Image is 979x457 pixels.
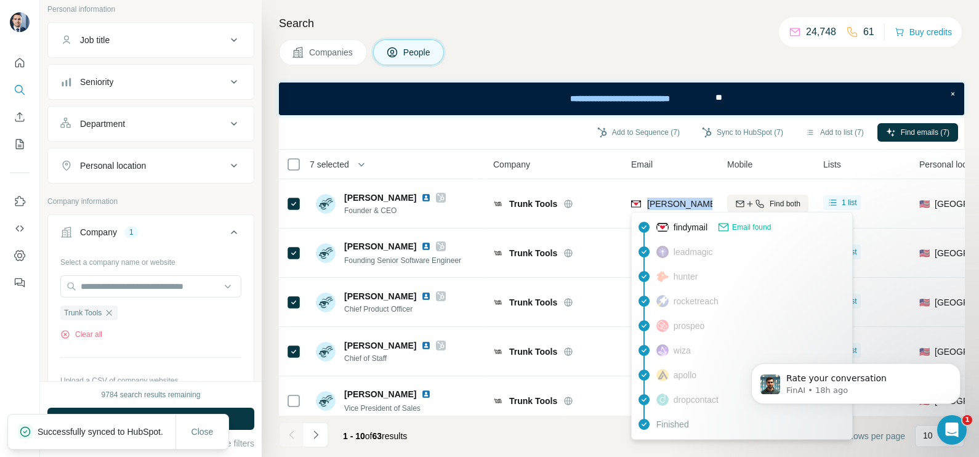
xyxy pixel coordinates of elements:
span: 63 [373,431,382,441]
button: Close [183,421,222,443]
button: Run search [47,408,254,430]
button: Use Surfe on LinkedIn [10,190,30,212]
button: Company1 [48,217,254,252]
div: Seniority [80,76,113,88]
div: 1 [124,227,139,238]
button: My lists [10,133,30,155]
img: provider apollo logo [656,369,669,381]
span: Trunk Tools [509,198,557,210]
span: 🇺🇸 [919,198,930,210]
span: Chief Product Officer [344,304,446,315]
div: Department [80,118,125,130]
span: People [403,46,432,59]
img: provider hunter logo [656,271,669,282]
span: 1 [962,415,972,425]
p: 24,748 [806,25,836,39]
span: [PERSON_NAME] [344,192,416,204]
span: 7 selected [310,158,349,171]
p: Successfully synced to HubSpot. [38,426,173,438]
button: Department [48,109,254,139]
button: Buy credits [895,23,952,41]
img: Avatar [316,243,336,263]
span: [PERSON_NAME] [344,388,416,400]
span: results [343,431,407,441]
span: [PERSON_NAME] [344,339,416,352]
img: Avatar [316,194,336,214]
p: Upload a CSV of company websites. [60,375,241,386]
button: Use Surfe API [10,217,30,240]
span: Mobile [727,158,752,171]
span: Close [191,426,214,438]
span: Companies [309,46,354,59]
img: Logo of Trunk Tools [493,396,503,406]
span: Trunk Tools [509,247,557,259]
button: Search [10,79,30,101]
div: Company [80,226,117,238]
span: Founder & CEO [344,205,446,216]
span: leadmagic [674,246,713,258]
span: Trunk Tools [64,307,102,318]
button: Add to Sequence (7) [589,123,688,142]
img: LinkedIn logo [421,291,431,301]
img: provider dropcontact logo [656,394,669,406]
img: provider findymail logo [656,221,669,233]
iframe: Intercom notifications message [733,338,979,424]
span: Run search [129,413,173,425]
img: provider leadmagic logo [656,246,669,258]
span: Trunk Tools [509,346,557,358]
div: Job title [80,34,110,46]
p: 10 [923,429,933,442]
span: findymail [674,221,707,233]
span: Trunk Tools [509,395,557,407]
img: provider wiza logo [656,344,669,357]
img: provider findymail logo [631,198,641,210]
div: Select a company name or website [60,252,241,268]
img: LinkedIn logo [421,193,431,203]
button: Seniority [48,67,254,97]
span: rocketreach [674,295,719,307]
span: 1 list [842,246,857,257]
button: Job title [48,25,254,55]
span: [PERSON_NAME] [344,240,416,253]
p: 61 [863,25,874,39]
span: Trunk Tools [509,296,557,309]
img: LinkedIn logo [421,341,431,350]
img: Avatar [316,293,336,312]
span: 1 list [842,197,857,208]
iframe: Banner [279,83,964,115]
img: Logo of Trunk Tools [493,199,503,209]
button: Add to list (7) [797,123,872,142]
img: Logo of Trunk Tools [493,297,503,307]
h4: Search [279,15,964,32]
span: 🇺🇸 [919,296,930,309]
span: 1 list [842,296,857,307]
span: Lists [823,158,841,171]
button: Navigate to next page [304,423,328,447]
div: Personal location [80,160,146,172]
iframe: Intercom live chat [937,415,967,445]
button: Feedback [10,272,30,294]
div: 9784 search results remaining [102,389,201,400]
button: Enrich CSV [10,106,30,128]
span: wiza [674,344,691,357]
span: Company [493,158,530,171]
span: [PERSON_NAME][EMAIL_ADDRESS][DOMAIN_NAME] [647,199,864,209]
span: Chief of Staff [344,353,446,364]
img: provider rocketreach logo [656,295,669,307]
span: 🇺🇸 [919,247,930,259]
span: apollo [674,369,696,381]
p: Personal information [47,4,254,15]
img: Avatar [316,342,336,362]
img: Avatar [316,391,336,411]
button: Find both [727,195,808,213]
img: Logo of Trunk Tools [493,248,503,258]
button: Find emails (7) [877,123,958,142]
img: LinkedIn logo [421,389,431,399]
span: Email [631,158,653,171]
